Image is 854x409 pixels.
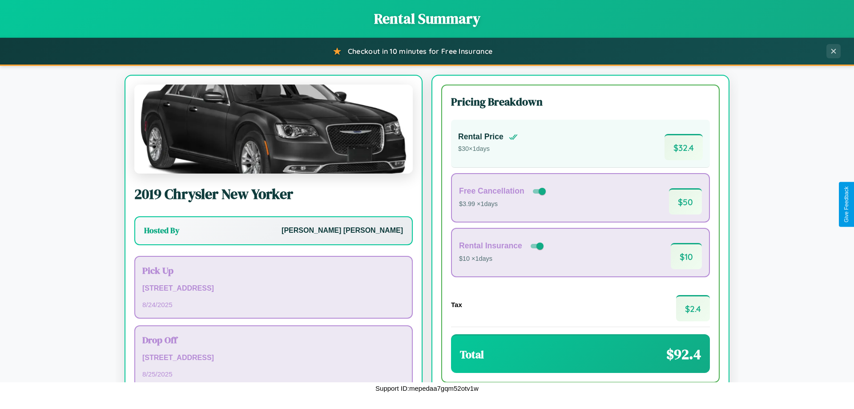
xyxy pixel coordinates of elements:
[666,344,701,364] span: $ 92.4
[458,143,518,155] p: $ 30 × 1 days
[142,333,405,346] h3: Drop Off
[134,184,413,204] h2: 2019 Chrysler New Yorker
[451,301,462,308] h4: Tax
[142,352,405,364] p: [STREET_ADDRESS]
[676,295,710,321] span: $ 2.4
[671,243,702,269] span: $ 10
[459,241,522,251] h4: Rental Insurance
[142,368,405,380] p: 8 / 25 / 2025
[348,47,492,56] span: Checkout in 10 minutes for Free Insurance
[142,264,405,277] h3: Pick Up
[375,382,479,394] p: Support ID: mepedaa7gqm52otv1w
[459,186,524,196] h4: Free Cancellation
[459,253,545,265] p: $10 × 1 days
[460,347,484,362] h3: Total
[458,132,504,142] h4: Rental Price
[9,9,845,28] h1: Rental Summary
[144,225,179,236] h3: Hosted By
[282,224,403,237] p: [PERSON_NAME] [PERSON_NAME]
[459,198,548,210] p: $3.99 × 1 days
[665,134,703,160] span: $ 32.4
[142,299,405,311] p: 8 / 24 / 2025
[669,188,702,215] span: $ 50
[142,282,405,295] p: [STREET_ADDRESS]
[843,186,850,223] div: Give Feedback
[451,94,710,109] h3: Pricing Breakdown
[134,85,413,174] img: Chrysler New Yorker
